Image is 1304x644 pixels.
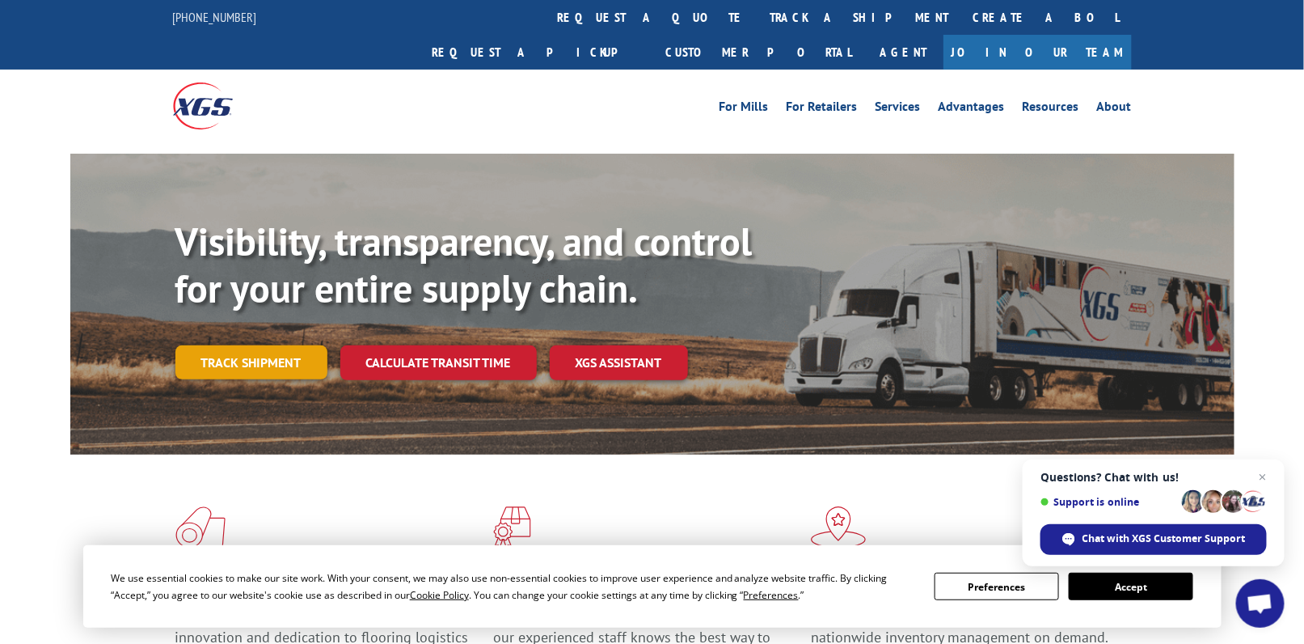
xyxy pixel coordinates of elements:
[175,345,327,379] a: Track shipment
[935,573,1059,600] button: Preferences
[720,100,769,118] a: For Mills
[1040,524,1267,555] span: Chat with XGS Customer Support
[493,506,531,549] img: xgs-icon-focused-on-flooring-red
[876,100,921,118] a: Services
[943,35,1132,70] a: Join Our Team
[939,100,1005,118] a: Advantages
[1097,100,1132,118] a: About
[111,570,915,604] div: We use essential cookies to make our site work. With your consent, we may also use non-essential ...
[83,545,1222,628] div: Cookie Consent Prompt
[550,345,688,380] a: XGS ASSISTANT
[173,9,257,25] a: [PHONE_NUMBER]
[654,35,864,70] a: Customer Portal
[787,100,858,118] a: For Retailers
[1040,471,1267,484] span: Questions? Chat with us!
[744,588,799,602] span: Preferences
[175,216,753,313] b: Visibility, transparency, and control for your entire supply chain.
[864,35,943,70] a: Agent
[1069,573,1193,600] button: Accept
[1040,496,1176,508] span: Support is online
[420,35,654,70] a: Request a pickup
[1236,579,1285,628] a: Open chat
[811,506,867,549] img: xgs-icon-flagship-distribution-model-red
[175,506,226,549] img: xgs-icon-total-supply-chain-intelligence-red
[1082,532,1246,546] span: Chat with XGS Customer Support
[410,588,469,602] span: Cookie Policy
[1023,100,1079,118] a: Resources
[340,345,537,380] a: Calculate transit time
